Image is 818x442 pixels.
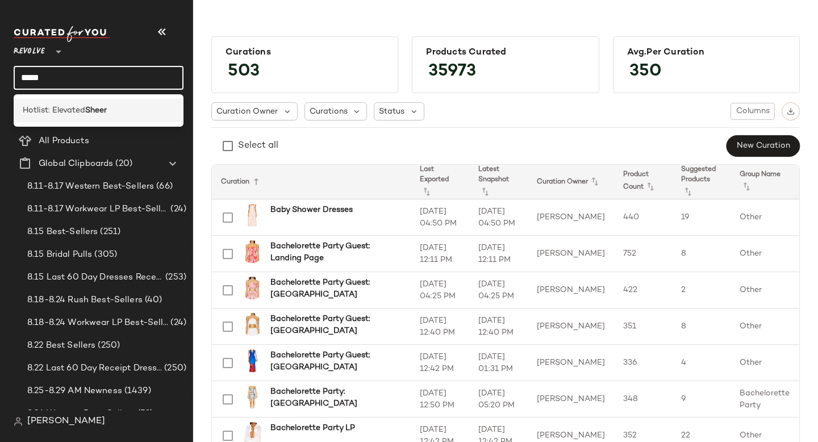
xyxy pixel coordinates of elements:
span: (52) [135,407,153,420]
td: [DATE] 12:42 PM [411,345,469,381]
th: Curation Owner [528,165,614,199]
span: 8.22 Best Sellers [27,339,95,352]
span: [PERSON_NAME] [27,415,105,428]
b: Bachelorette Party Guest: [GEOGRAPHIC_DATA] [270,349,397,373]
span: 35973 [417,51,487,92]
img: LOVF-WD4477_V1.jpg [241,204,264,227]
td: [DATE] 04:50 PM [411,199,469,236]
td: [DATE] 12:11 PM [411,236,469,272]
td: Other [731,199,799,236]
td: [DATE] 12:11 PM [469,236,528,272]
span: 350 [618,51,673,92]
td: 8 [672,308,731,345]
td: [DATE] 12:50 PM [411,381,469,418]
span: 8.26 Western Best-Sellers [27,407,135,420]
span: Status [379,106,404,118]
td: 440 [614,199,673,236]
span: (253) [163,271,186,284]
span: Hotlist: Elevated [23,105,85,116]
td: [DATE] 12:40 PM [469,308,528,345]
img: MAOU-WS355_V1.jpg [241,240,264,263]
td: Other [731,308,799,345]
td: Bachelorette Party [731,381,799,418]
img: svg%3e [787,107,795,115]
span: 8.25-8.29 AM Newness [27,385,122,398]
b: Sheer [85,105,107,116]
th: Curation [212,165,411,199]
span: Revolve [14,39,45,59]
span: (20) [113,157,132,170]
span: All Products [39,135,89,148]
td: [PERSON_NAME] [528,308,614,345]
th: Group Name [731,165,799,199]
td: Other [731,345,799,381]
span: 8.18-8.24 Rush Best-Sellers [27,294,143,307]
span: (40) [143,294,162,307]
td: [DATE] 12:40 PM [411,308,469,345]
img: svg%3e [14,417,23,426]
button: New Curation [727,135,800,157]
span: (250) [95,339,120,352]
th: Latest Snapshot [469,165,528,199]
span: (1439) [122,385,151,398]
td: [DATE] 05:20 PM [469,381,528,418]
td: 422 [614,272,673,308]
td: Other [731,236,799,272]
td: [PERSON_NAME] [528,381,614,418]
div: Avg.per Curation [627,47,786,58]
span: Curations [310,106,348,118]
td: [PERSON_NAME] [528,272,614,308]
td: [DATE] 04:25 PM [469,272,528,308]
td: 19 [672,199,731,236]
div: Select all [238,139,278,153]
td: Other [731,272,799,308]
td: [PERSON_NAME] [528,236,614,272]
td: 4 [672,345,731,381]
span: 8.15 Bridal Pulls [27,248,92,261]
td: [DATE] 04:25 PM [411,272,469,308]
img: RUNR-WD141_V1.jpg [241,349,264,372]
span: 503 [216,51,271,92]
span: (24) [168,203,186,216]
td: [DATE] 01:31 PM [469,345,528,381]
span: (24) [168,316,186,330]
div: Products Curated [426,47,585,58]
span: 8.15 Best-Sellers [27,226,98,239]
span: New Curation [736,141,790,151]
td: [PERSON_NAME] [528,345,614,381]
span: (305) [92,248,117,261]
td: 336 [614,345,673,381]
span: 8.15 Last 60 Day Dresses Receipt [27,271,163,284]
div: Curations [226,47,384,58]
th: Product Count [614,165,673,199]
span: 8.22 Last 60 Day Receipt Dresses [27,362,162,375]
td: 351 [614,308,673,345]
b: Bachelorette Party LP [270,422,355,434]
span: 8.11-8.17 Western Best-Sellers [27,180,154,193]
th: Suggested Products [672,165,731,199]
img: WAIR-WS31_V1.jpg [241,313,264,336]
span: 8.18-8.24 Workwear LP Best-Sellers [27,316,168,330]
span: Global Clipboards [39,157,113,170]
b: Bachelorette Party Guest: [GEOGRAPHIC_DATA] [270,277,397,301]
img: PEXR-WS25_V1.jpg [241,277,264,299]
td: 9 [672,381,731,418]
b: Bachelorette Party: [GEOGRAPHIC_DATA] [270,386,397,410]
td: 348 [614,381,673,418]
b: Bachelorette Party Guest: [GEOGRAPHIC_DATA] [270,313,397,337]
span: (250) [162,362,186,375]
span: 8.11-8.17 Workwear LP Best-Sellers [27,203,168,216]
td: [PERSON_NAME] [528,199,614,236]
span: (251) [98,226,120,239]
b: Bachelorette Party Guest: Landing Page [270,240,397,264]
td: 752 [614,236,673,272]
button: Columns [731,103,775,120]
b: Baby Shower Dresses [270,204,353,216]
td: [DATE] 04:50 PM [469,199,528,236]
th: Last Exported [411,165,469,199]
img: cfy_white_logo.C9jOOHJF.svg [14,26,110,42]
span: (66) [154,180,173,193]
img: PGEO-WD37_V1.jpg [241,386,264,408]
span: Columns [736,107,770,116]
td: 2 [672,272,731,308]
